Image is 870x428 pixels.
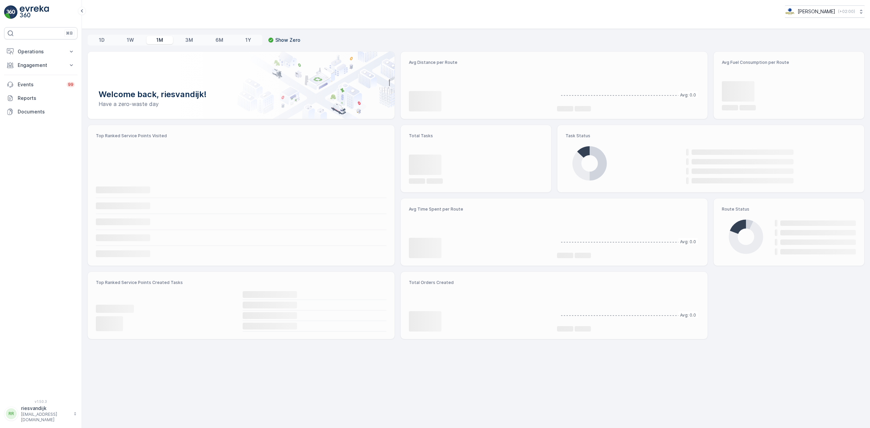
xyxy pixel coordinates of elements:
p: Avg Distance per Route [409,60,552,65]
p: 6M [215,37,223,43]
p: Avg Fuel Consumption per Route [722,60,856,65]
p: Top Ranked Service Points Visited [96,133,386,139]
p: Events [18,81,63,88]
a: Documents [4,105,77,119]
p: Total Tasks [409,133,543,139]
p: Task Status [565,133,856,139]
button: RRriesvandijk[EMAIL_ADDRESS][DOMAIN_NAME] [4,405,77,423]
p: Have a zero-waste day [99,100,384,108]
p: 3M [185,37,193,43]
p: Reports [18,95,75,102]
a: Events99 [4,78,77,91]
p: 1W [127,37,134,43]
p: Total Orders Created [409,280,552,285]
p: 1M [156,37,163,43]
p: Route Status [722,207,856,212]
img: logo_light-DOdMpM7g.png [20,5,49,19]
img: basis-logo_rgb2x.png [785,8,795,15]
p: Documents [18,108,75,115]
p: Engagement [18,62,64,69]
button: [PERSON_NAME](+02:00) [785,5,865,18]
p: 1D [99,37,105,43]
p: [PERSON_NAME] [798,8,835,15]
p: Avg Time Spent per Route [409,207,552,212]
p: riesvandijk [21,405,70,412]
p: Top Ranked Service Points Created Tasks [96,280,386,285]
p: ( +02:00 ) [838,9,855,14]
p: 99 [68,82,73,87]
p: 1Y [245,37,251,43]
span: v 1.50.3 [4,399,77,404]
div: RR [6,408,17,419]
p: ⌘B [66,31,73,36]
button: Engagement [4,58,77,72]
img: logo [4,5,18,19]
button: Operations [4,45,77,58]
p: Operations [18,48,64,55]
p: Show Zero [275,37,300,43]
p: Welcome back, riesvandijk! [99,89,384,100]
a: Reports [4,91,77,105]
p: [EMAIL_ADDRESS][DOMAIN_NAME] [21,412,70,423]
